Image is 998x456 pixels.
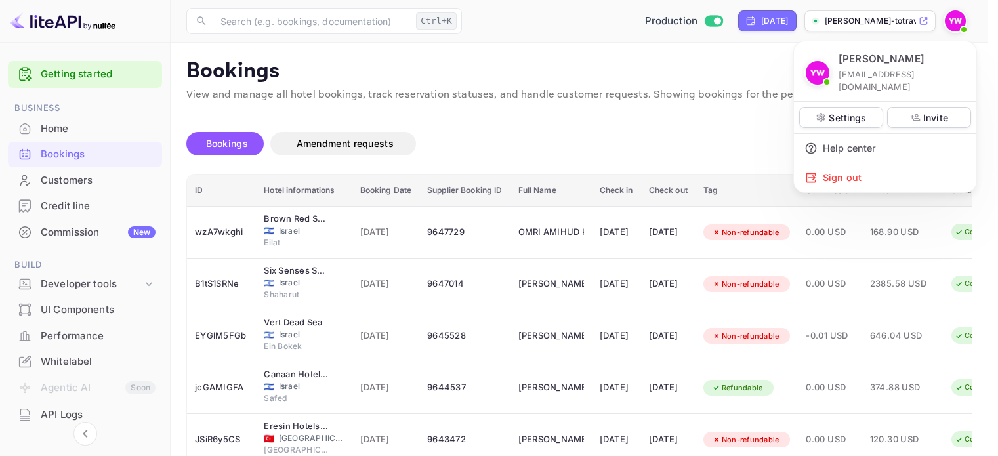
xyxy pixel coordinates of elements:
p: [EMAIL_ADDRESS][DOMAIN_NAME] [839,68,966,93]
p: Settings [829,111,866,125]
p: Invite [923,111,948,125]
div: Sign out [794,163,976,192]
p: [PERSON_NAME] [839,52,925,67]
div: Help center [794,134,976,163]
img: Yahav Winkler [806,61,829,85]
